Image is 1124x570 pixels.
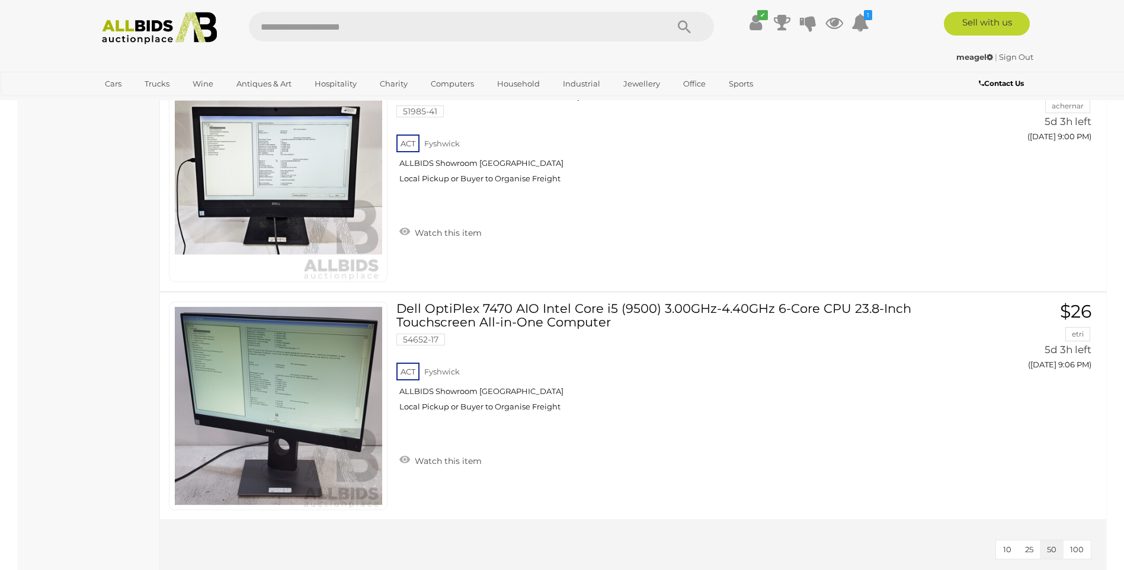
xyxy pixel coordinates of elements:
a: Contact Us [979,77,1027,90]
a: meagel [956,52,995,62]
a: Computers [423,74,482,94]
a: Industrial [555,74,608,94]
img: Allbids.com.au [95,12,224,44]
a: Office [675,74,713,94]
a: Household [489,74,547,94]
span: 50 [1047,545,1056,554]
i: ✔ [757,10,768,20]
a: Dell OptiPlex 7470 AIO Intel Core i5 (9500) 3.00GHz-4.40GHz 6-Core CPU 23.8-Inch Touchscreen All-... [405,302,940,421]
button: 10 [996,540,1019,559]
a: $26 etri 5d 3h left ([DATE] 9:06 PM) [958,302,1094,376]
a: ✔ [747,12,765,33]
span: Watch this item [412,456,482,466]
button: 100 [1063,540,1091,559]
a: Watch this item [396,451,485,469]
img: 51985-41a.jpg [175,74,382,281]
a: Cars [97,74,129,94]
span: 100 [1070,545,1084,554]
a: Wine [185,74,221,94]
span: $26 [1060,300,1091,322]
a: Hospitality [307,74,364,94]
strong: meagel [956,52,993,62]
button: Search [655,12,714,41]
span: Watch this item [412,228,482,238]
span: | [995,52,997,62]
span: 25 [1025,545,1033,554]
a: Charity [372,74,415,94]
i: 1 [864,10,872,20]
a: $1 achernar 5d 3h left ([DATE] 9:00 PM) [958,73,1094,148]
a: Antiques & Art [229,74,299,94]
a: Sell with us [944,12,1030,36]
a: Watch this item [396,223,485,241]
img: 54652-17a.jpg [175,302,382,510]
a: Trucks [137,74,177,94]
button: 25 [1018,540,1040,559]
a: 1 [851,12,869,33]
span: 10 [1003,545,1011,554]
a: [GEOGRAPHIC_DATA] [97,94,197,113]
a: Dell OptiPlex 7450 AIO Intel Core I5 (6500) 3.20GHz-3.60GHz 4-Core CPU 23-Inch Non-Touchscreen Al... [405,73,940,193]
a: Jewellery [616,74,668,94]
button: 50 [1040,540,1064,559]
a: Sign Out [999,52,1033,62]
b: Contact Us [979,79,1024,88]
a: Sports [721,74,761,94]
